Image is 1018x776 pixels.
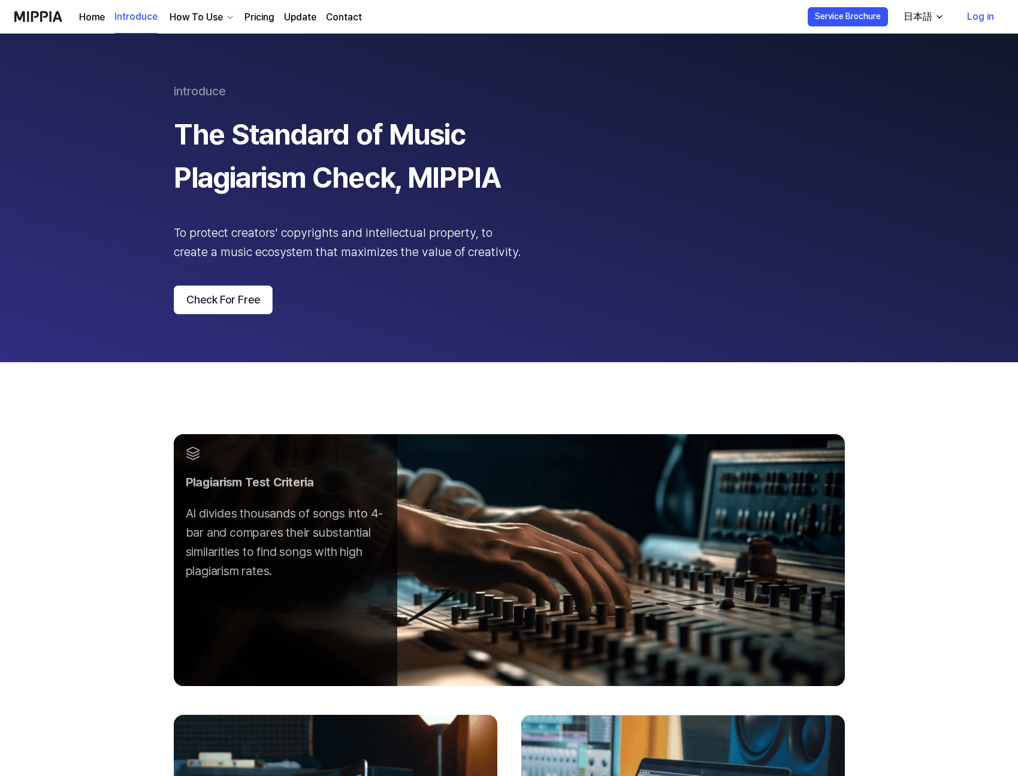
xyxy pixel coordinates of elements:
[79,10,105,25] a: Home
[326,10,362,25] a: Contact
[174,434,845,686] img: firstImage
[901,10,935,24] div: 日本語
[174,113,521,199] div: The Standard of Music Plagiarism Check, MIPPIA
[244,10,274,25] a: Pricing
[894,5,951,29] button: 日本語
[114,1,158,34] a: Introduce
[186,473,385,492] div: Plagiarism Test Criteria
[167,10,235,25] button: How To Use
[174,223,521,261] div: To protect creators' copyrights and intellectual property, to create a music ecosystem that maxim...
[186,504,385,581] div: AI divides thousands of songs into 4-bar and compares their substantial similarities to find song...
[284,10,316,25] a: Update
[174,285,273,314] button: Check For Free
[174,82,845,101] div: introduce
[808,7,888,26] button: Service Brochure
[167,10,225,25] div: How To Use
[174,285,845,314] a: Check For Free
